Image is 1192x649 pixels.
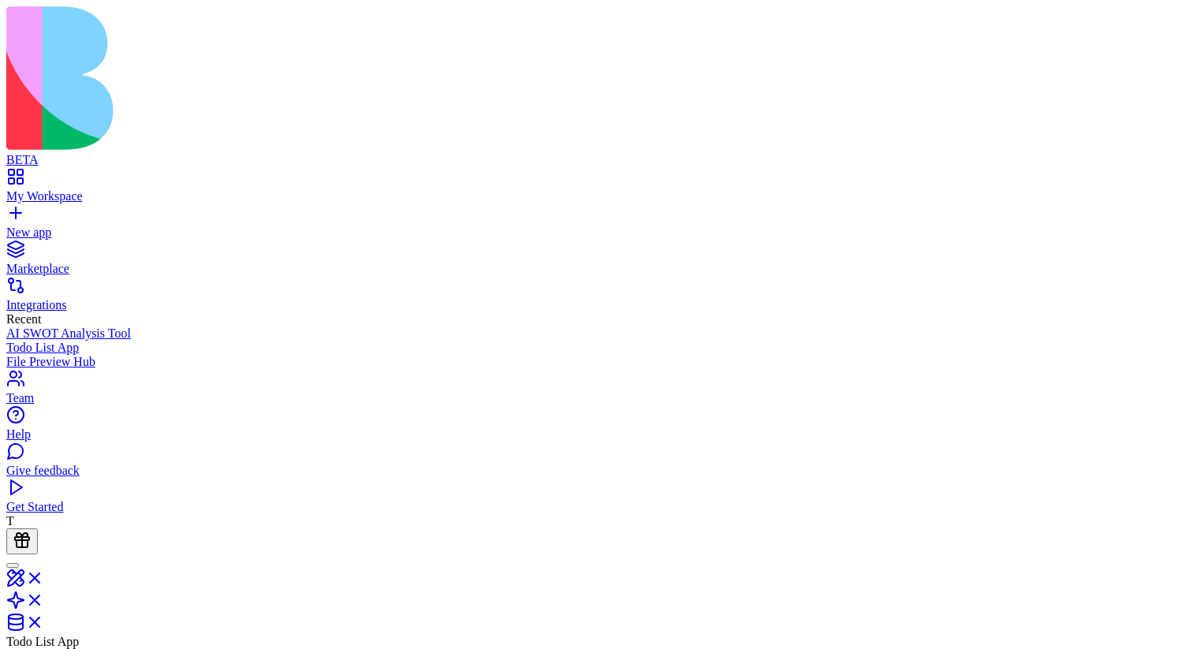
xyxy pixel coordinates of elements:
span: T [6,514,14,528]
span: Recent [6,312,41,326]
div: Give feedback [6,464,1186,478]
a: BETA [6,139,1186,167]
div: My Workspace [6,189,1186,203]
a: Marketplace [6,248,1186,276]
div: Help [6,427,1186,442]
div: Integrations [6,298,1186,312]
a: Integrations [6,284,1186,312]
a: Give feedback [6,449,1186,478]
span: Todo List App [6,635,79,648]
a: Team [6,377,1186,405]
div: Marketplace [6,262,1186,276]
a: My Workspace [6,175,1186,203]
img: logo [6,6,640,150]
a: Get Started [6,486,1186,514]
a: Todo List App [6,341,1186,355]
div: Get Started [6,500,1186,514]
a: New app [6,211,1186,240]
a: File Preview Hub [6,355,1186,369]
div: BETA [6,153,1186,167]
a: Help [6,413,1186,442]
a: AI SWOT Analysis Tool [6,326,1186,341]
div: Team [6,391,1186,405]
div: New app [6,226,1186,240]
